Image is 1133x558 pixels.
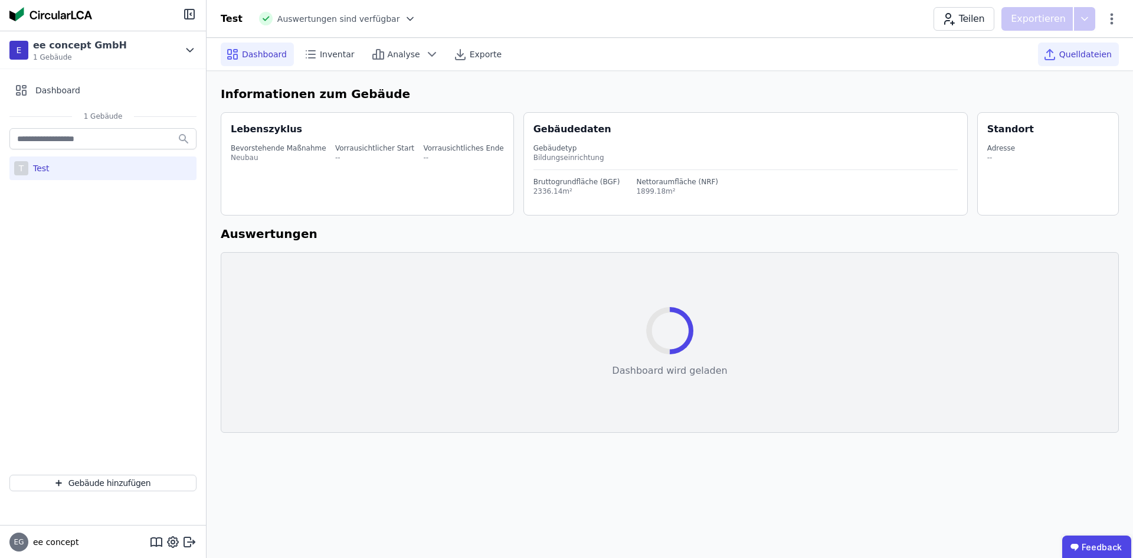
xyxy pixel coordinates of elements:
[423,153,503,162] div: --
[231,122,302,136] div: Lebenszyklus
[231,143,326,153] div: Bevorstehende Maßnahme
[423,143,503,153] div: Vorrausichtliches Ende
[9,475,197,491] button: Gebäude hinzufügen
[242,48,287,60] span: Dashboard
[231,153,326,162] div: Neubau
[320,48,355,60] span: Inventar
[987,143,1016,153] div: Adresse
[33,38,127,53] div: ee concept GmbH
[72,112,135,121] span: 1 Gebäude
[221,85,1119,103] h6: Informationen zum Gebäude
[28,536,79,548] span: ee concept
[335,143,414,153] div: Vorrausichtlicher Start
[1059,48,1112,60] span: Quelldateien
[987,153,1016,162] div: --
[277,13,400,25] span: Auswertungen sind verfügbar
[335,153,414,162] div: --
[533,177,620,187] div: Bruttogrundfläche (BGF)
[934,7,994,31] button: Teilen
[14,539,24,546] span: EG
[221,12,243,26] div: Test
[9,7,92,21] img: Concular
[33,53,127,62] span: 1 Gebäude
[28,162,50,174] div: Test
[636,187,718,196] div: 1899.18m²
[533,153,958,162] div: Bildungseinrichtung
[470,48,502,60] span: Exporte
[14,161,28,175] div: T
[533,187,620,196] div: 2336.14m²
[987,122,1034,136] div: Standort
[388,48,420,60] span: Analyse
[533,122,967,136] div: Gebäudedaten
[35,84,80,96] span: Dashboard
[221,225,1119,243] h6: Auswertungen
[1011,12,1068,26] p: Exportieren
[9,41,28,60] div: E
[612,364,727,378] div: Dashboard wird geladen
[533,143,958,153] div: Gebäudetyp
[636,177,718,187] div: Nettoraumfläche (NRF)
